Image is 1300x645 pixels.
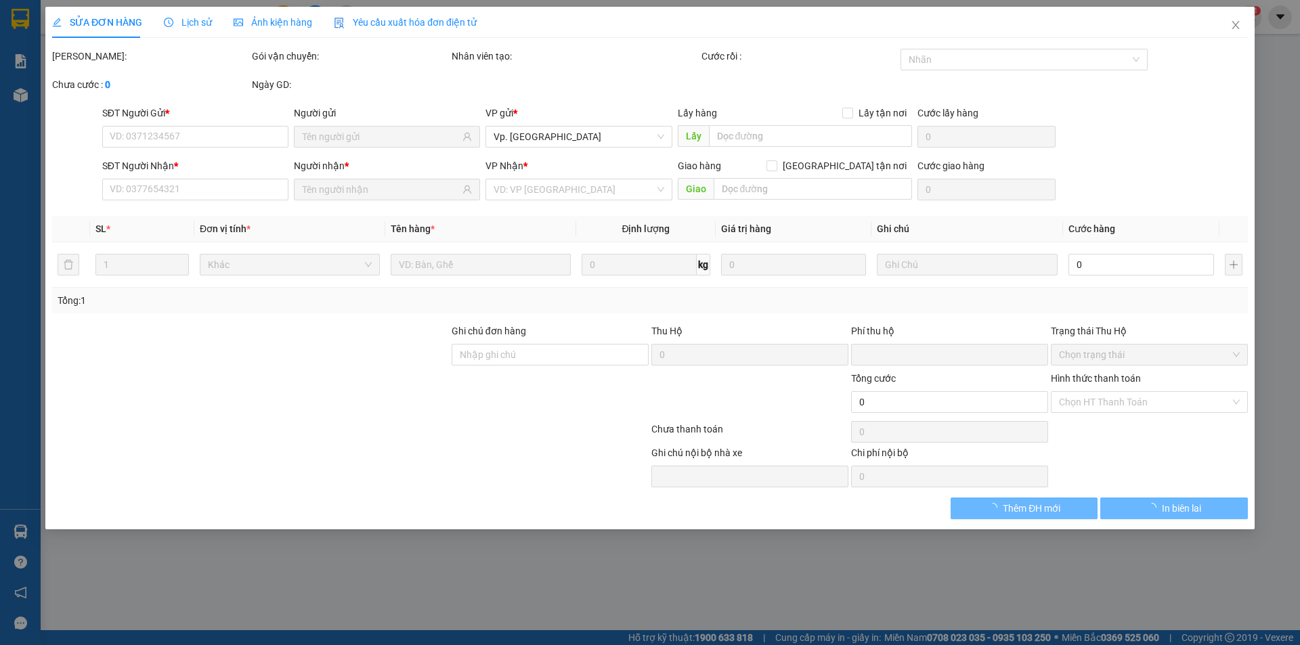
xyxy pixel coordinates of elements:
span: Cước hàng [1068,223,1115,234]
input: Tên người gửi [302,129,460,144]
span: Chọn trạng thái [1059,344,1240,365]
button: In biên lai [1101,497,1248,519]
span: SL [95,223,106,234]
span: Khác [208,254,372,275]
div: VP gửi [486,106,672,120]
div: Chưa thanh toán [650,422,850,445]
input: Ghi Chú [877,254,1058,275]
span: In biên lai [1162,501,1201,516]
div: Người nhận [294,158,480,173]
div: Gói vận chuyển: [252,49,449,64]
div: Nhân viên tạo: [452,49,699,64]
b: 0 [105,79,110,90]
span: Thu Hộ [651,326,682,336]
div: Tổng: 1 [58,293,502,308]
span: Ảnh kiện hàng [234,17,312,28]
div: SĐT Người Gửi [102,106,288,120]
span: Lịch sử [164,17,212,28]
div: SĐT Người Nhận [102,158,288,173]
input: Cước giao hàng [917,179,1056,200]
button: Thêm ĐH mới [951,497,1098,519]
span: VP Nhận [486,160,524,171]
span: Yêu cầu xuất hóa đơn điện tử [334,17,477,28]
span: clock-circle [164,18,173,27]
span: loading [988,503,1003,512]
label: Ghi chú đơn hàng [452,326,526,336]
span: Thêm ĐH mới [1003,501,1060,516]
input: Ghi chú đơn hàng [452,344,649,365]
div: Cước rồi : [701,49,898,64]
input: Dọc đường [714,178,912,200]
th: Ghi chú [872,216,1063,242]
span: Lấy [678,125,709,147]
span: edit [52,18,62,27]
label: Hình thức thanh toán [1051,373,1141,384]
div: Chi phí nội bộ [851,445,1048,466]
div: [PERSON_NAME]: [52,49,249,64]
input: Tên người nhận [302,182,460,197]
span: Giao hàng [678,160,721,171]
div: Ngày GD: [252,77,449,92]
div: Ghi chú nội bộ nhà xe [651,445,848,466]
span: SỬA ĐƠN HÀNG [52,17,142,28]
div: Người gửi [294,106,480,120]
input: 0 [721,254,867,275]
div: Phí thu hộ [851,324,1048,344]
span: Đơn vị tính [200,223,251,234]
input: VD: Bàn, Ghế [391,254,571,275]
span: Tên hàng [391,223,435,234]
span: user [463,132,473,141]
button: Close [1217,7,1255,45]
span: loading [1147,503,1162,512]
span: Giao [678,178,714,200]
span: Giá trị hàng [721,223,771,234]
div: Trạng thái Thu Hộ [1051,324,1248,338]
button: plus [1225,254,1242,275]
span: close [1230,20,1241,30]
span: user [463,185,473,194]
label: Cước lấy hàng [917,108,978,118]
span: [GEOGRAPHIC_DATA] tận nơi [777,158,912,173]
span: Định lượng [622,223,670,234]
span: Lấy tận nơi [853,106,912,120]
button: delete [58,254,79,275]
input: Cước lấy hàng [917,126,1056,148]
span: picture [234,18,243,27]
span: Tổng cước [851,373,896,384]
span: Lấy hàng [678,108,717,118]
input: Dọc đường [709,125,912,147]
div: Chưa cước : [52,77,249,92]
img: icon [334,18,345,28]
span: Vp. Phan Rang [494,127,664,147]
span: kg [697,254,710,275]
label: Cước giao hàng [917,160,984,171]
